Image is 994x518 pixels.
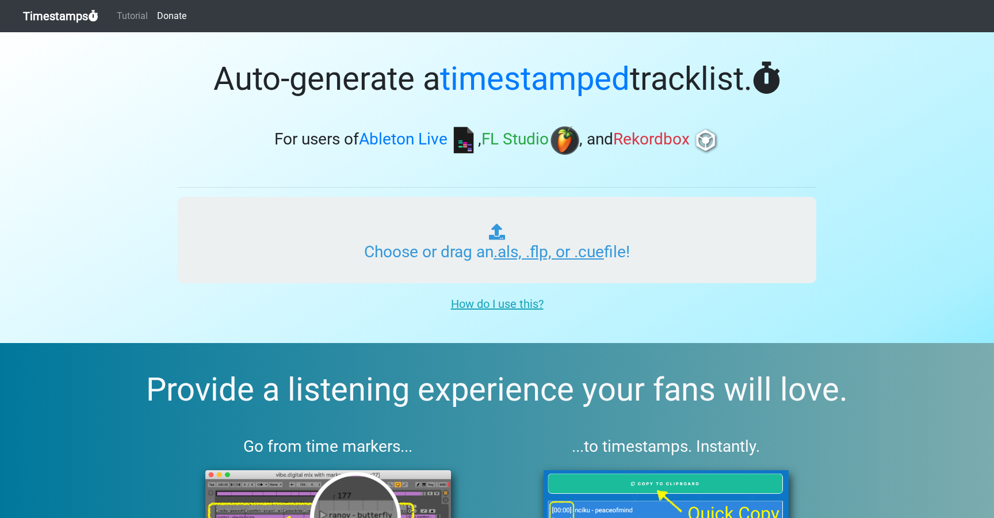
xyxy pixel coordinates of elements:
h1: Auto-generate a tracklist. [178,60,816,98]
span: timestamped [440,60,630,98]
iframe: Drift Widget Chat Controller [936,460,980,504]
span: FL Studio [481,130,549,149]
img: rb.png [691,126,720,155]
h3: For users of , , and [178,126,816,155]
span: Rekordbox [613,130,690,149]
a: Donate [152,5,191,28]
a: Tutorial [112,5,152,28]
h2: Provide a listening experience your fans will love. [28,371,966,409]
a: Timestamps [23,5,98,28]
img: fl.png [550,126,579,155]
span: Ableton Live [359,130,448,149]
u: How do I use this? [451,297,544,311]
h3: Go from time markers... [178,437,479,456]
img: ableton.png [449,126,478,155]
h3: ...to timestamps. Instantly. [516,437,817,456]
